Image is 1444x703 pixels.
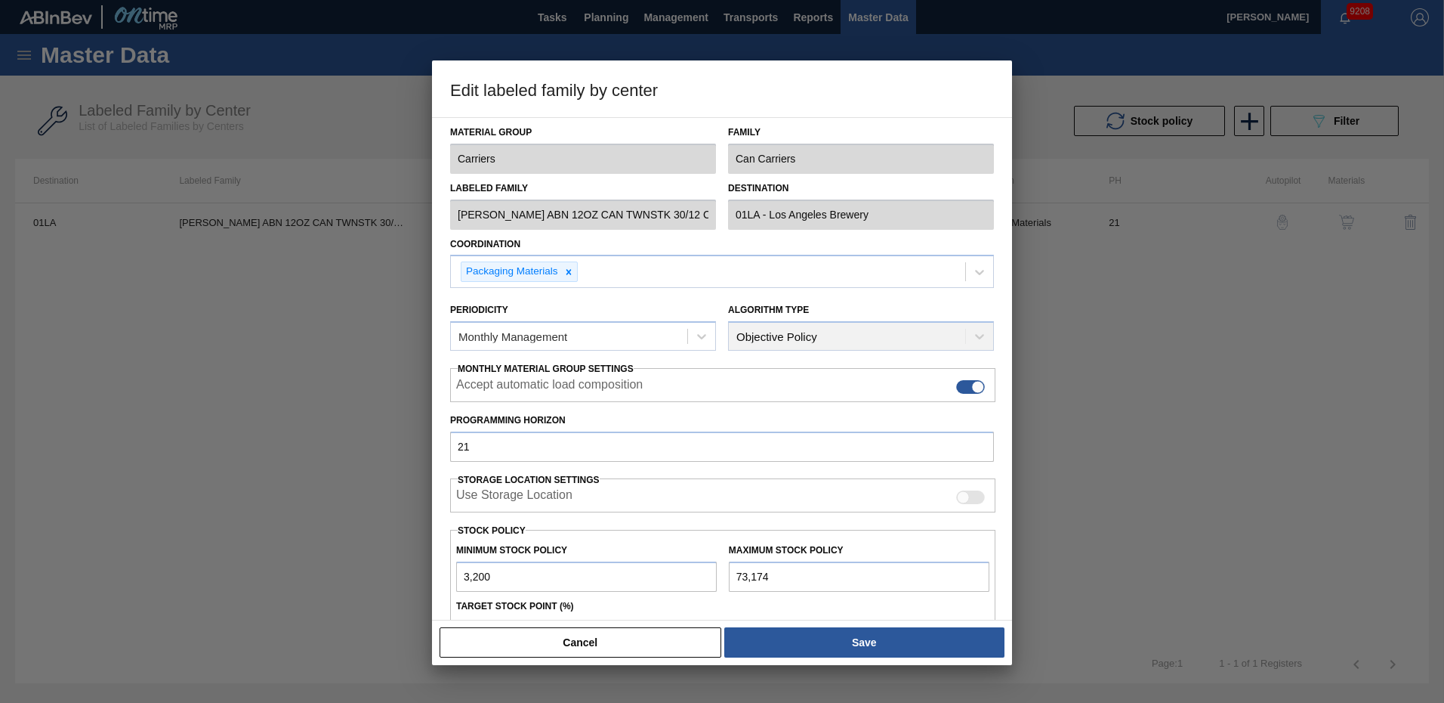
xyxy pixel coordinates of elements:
label: Periodicity [450,305,508,315]
label: Accept automatic load composition [456,378,643,396]
label: When enabled, the system will display stocks from different storage locations. [456,488,572,506]
label: Programming Horizon [450,410,994,432]
label: Labeled Family [450,178,716,200]
label: Algorithm Type [728,305,809,315]
label: Target Stock Point (%) [456,601,574,612]
button: Cancel [440,627,721,658]
label: Maximum Stock Policy [729,545,844,556]
button: Save [724,627,1004,658]
label: Material Group [450,122,716,144]
label: Coordination [450,239,520,249]
span: Monthly Material Group Settings [458,364,634,374]
div: Monthly Management [458,330,567,343]
label: Stock Policy [458,525,526,536]
label: Destination [728,178,994,200]
div: Packaging Materials [461,262,560,281]
label: Minimum Stock Policy [456,545,567,556]
h3: Edit labeled family by center [432,60,1012,118]
span: Storage Location Settings [458,475,600,485]
label: Family [728,122,994,144]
